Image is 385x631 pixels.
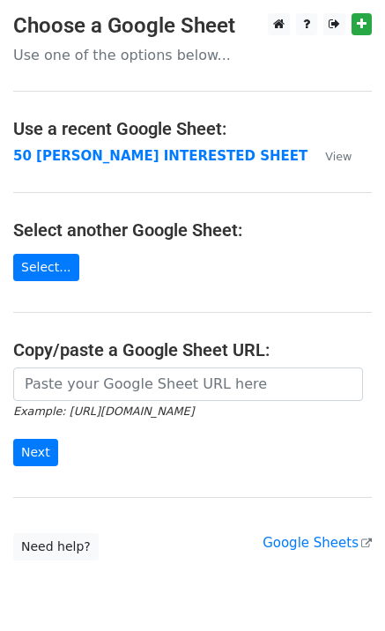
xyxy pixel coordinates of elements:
[13,219,372,241] h4: Select another Google Sheet:
[13,148,307,164] a: 50 [PERSON_NAME] INTERESTED SHEET
[325,150,352,163] small: View
[13,533,99,560] a: Need help?
[13,13,372,39] h3: Choose a Google Sheet
[13,339,372,360] h4: Copy/paste a Google Sheet URL:
[13,405,194,418] small: Example: [URL][DOMAIN_NAME]
[13,118,372,139] h4: Use a recent Google Sheet:
[13,367,363,401] input: Paste your Google Sheet URL here
[13,46,372,64] p: Use one of the options below...
[307,148,352,164] a: View
[13,439,58,466] input: Next
[13,254,79,281] a: Select...
[263,535,372,551] a: Google Sheets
